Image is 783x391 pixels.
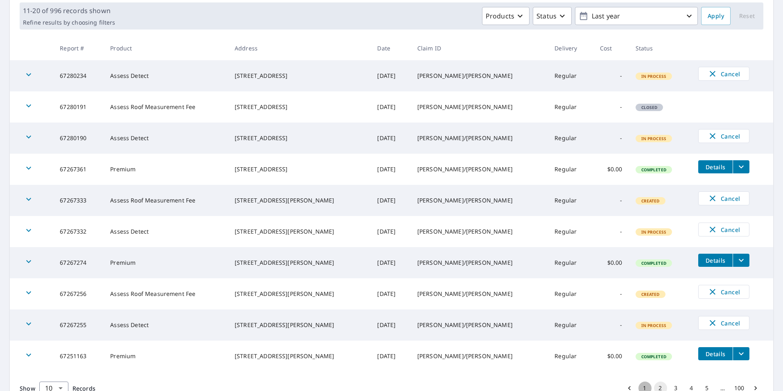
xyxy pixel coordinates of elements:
[371,60,410,91] td: [DATE]
[411,154,548,185] td: [PERSON_NAME]/[PERSON_NAME]
[486,11,514,21] p: Products
[104,154,228,185] td: Premium
[104,185,228,216] td: Assess Roof Measurement Fee
[593,309,629,341] td: -
[593,91,629,123] td: -
[53,216,104,247] td: 67267332
[371,247,410,278] td: [DATE]
[371,154,410,185] td: [DATE]
[636,260,671,266] span: Completed
[707,318,741,328] span: Cancel
[104,60,228,91] td: Assess Detect
[701,7,731,25] button: Apply
[104,309,228,341] td: Assess Detect
[235,165,364,173] div: [STREET_ADDRESS]
[235,352,364,360] div: [STREET_ADDRESS][PERSON_NAME]
[548,123,593,154] td: Regular
[629,36,692,60] th: Status
[707,225,741,234] span: Cancel
[698,347,733,360] button: detailsBtn-67251163
[703,350,728,358] span: Details
[733,254,749,267] button: filesDropdownBtn-67267274
[636,323,672,328] span: In Process
[411,60,548,91] td: [PERSON_NAME]/[PERSON_NAME]
[548,185,593,216] td: Regular
[235,290,364,298] div: [STREET_ADDRESS][PERSON_NAME]
[371,123,410,154] td: [DATE]
[53,60,104,91] td: 67280234
[593,123,629,154] td: -
[698,285,749,299] button: Cancel
[235,196,364,205] div: [STREET_ADDRESS][PERSON_NAME]
[371,309,410,341] td: [DATE]
[703,257,728,264] span: Details
[593,278,629,309] td: -
[636,229,672,235] span: In Process
[235,72,364,80] div: [STREET_ADDRESS]
[411,216,548,247] td: [PERSON_NAME]/[PERSON_NAME]
[636,136,672,141] span: In Process
[53,341,104,372] td: 67251163
[411,309,548,341] td: [PERSON_NAME]/[PERSON_NAME]
[548,216,593,247] td: Regular
[636,198,665,204] span: Created
[636,354,671,359] span: Completed
[548,154,593,185] td: Regular
[104,36,228,60] th: Product
[536,11,557,21] p: Status
[698,316,749,330] button: Cancel
[698,223,749,236] button: Cancel
[53,185,104,216] td: 67267333
[593,36,629,60] th: Cost
[104,216,228,247] td: Assess Detect
[23,19,115,26] p: Refine results by choosing filters
[698,129,749,143] button: Cancel
[371,341,410,372] td: [DATE]
[228,36,371,60] th: Address
[548,278,593,309] td: Regular
[698,67,749,81] button: Cancel
[548,309,593,341] td: Regular
[235,259,364,267] div: [STREET_ADDRESS][PERSON_NAME]
[707,193,741,203] span: Cancel
[708,11,724,21] span: Apply
[411,278,548,309] td: [PERSON_NAME]/[PERSON_NAME]
[548,91,593,123] td: Regular
[235,227,364,236] div: [STREET_ADDRESS][PERSON_NAME]
[593,60,629,91] td: -
[593,216,629,247] td: -
[548,341,593,372] td: Regular
[636,73,672,79] span: In Process
[636,167,671,173] span: Completed
[707,131,741,141] span: Cancel
[53,278,104,309] td: 67267256
[53,154,104,185] td: 67267361
[104,91,228,123] td: Assess Roof Measurement Fee
[411,36,548,60] th: Claim ID
[698,160,733,173] button: detailsBtn-67267361
[371,36,410,60] th: Date
[53,247,104,278] td: 67267274
[411,247,548,278] td: [PERSON_NAME]/[PERSON_NAME]
[411,91,548,123] td: [PERSON_NAME]/[PERSON_NAME]
[53,36,104,60] th: Report #
[593,247,629,278] td: $0.00
[698,191,749,205] button: Cancel
[104,247,228,278] td: Premium
[411,341,548,372] td: [PERSON_NAME]/[PERSON_NAME]
[548,36,593,60] th: Delivery
[575,7,698,25] button: Last year
[733,347,749,360] button: filesDropdownBtn-67251163
[548,60,593,91] td: Regular
[533,7,572,25] button: Status
[593,341,629,372] td: $0.00
[698,254,733,267] button: detailsBtn-67267274
[371,91,410,123] td: [DATE]
[53,91,104,123] td: 67280191
[593,185,629,216] td: -
[53,123,104,154] td: 67280190
[235,103,364,111] div: [STREET_ADDRESS]
[593,154,629,185] td: $0.00
[411,185,548,216] td: [PERSON_NAME]/[PERSON_NAME]
[235,134,364,142] div: [STREET_ADDRESS]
